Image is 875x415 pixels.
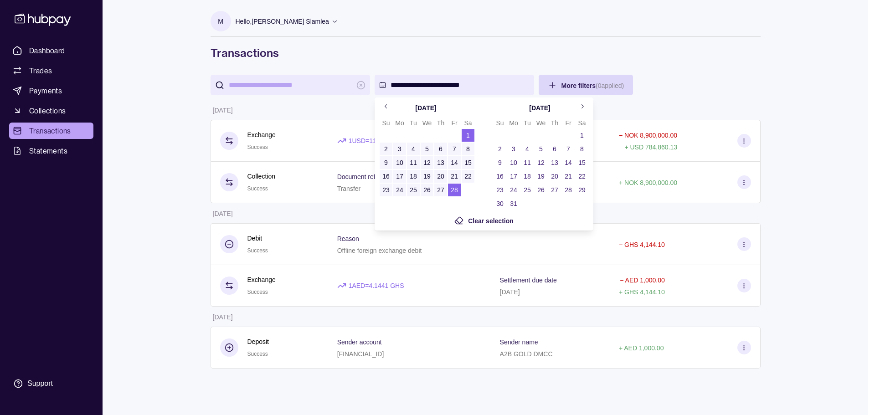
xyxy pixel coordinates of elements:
button: 6 [434,143,447,155]
th: Thursday [548,118,561,128]
button: 6 [548,143,561,155]
button: 24 [507,184,520,196]
button: 15 [462,156,474,169]
button: 17 [393,170,406,183]
th: Thursday [434,118,448,128]
th: Saturday [461,118,475,128]
button: 10 [393,156,406,169]
th: Wednesday [420,118,434,128]
button: 28 [448,184,461,196]
button: Go to previous month [379,100,393,114]
button: 2 [380,143,392,155]
button: 10 [507,156,520,169]
button: 16 [380,170,392,183]
button: 1 [576,129,588,142]
button: 7 [448,143,461,155]
button: 29 [576,184,588,196]
button: 2 [494,143,506,155]
button: 20 [548,170,561,183]
button: 25 [521,184,534,196]
button: 15 [576,156,588,169]
button: 8 [462,143,474,155]
button: 8 [576,143,588,155]
button: 12 [421,156,433,169]
th: Monday [507,118,520,128]
button: 24 [393,184,406,196]
th: Monday [393,118,407,128]
button: 14 [562,156,575,169]
button: 21 [562,170,575,183]
button: 30 [494,197,506,210]
button: 14 [448,156,461,169]
th: Wednesday [534,118,548,128]
button: 27 [434,184,447,196]
button: 25 [407,184,420,196]
button: 4 [407,143,420,155]
button: 21 [448,170,461,183]
button: 31 [507,197,520,210]
button: 27 [548,184,561,196]
button: 11 [407,156,420,169]
button: 22 [576,170,588,183]
div: [DATE] [415,103,436,113]
th: Tuesday [520,118,534,128]
button: 9 [494,156,506,169]
div: [DATE] [529,103,550,113]
button: 7 [562,143,575,155]
span: Clear selection [468,217,514,225]
button: 19 [421,170,433,183]
th: Sunday [493,118,507,128]
button: 3 [393,143,406,155]
button: 20 [434,170,447,183]
button: 13 [434,156,447,169]
button: 23 [380,184,392,196]
button: 17 [507,170,520,183]
button: 3 [507,143,520,155]
button: 12 [535,156,547,169]
button: 4 [521,143,534,155]
button: Go to next month [575,100,589,114]
button: 11 [521,156,534,169]
button: 26 [421,184,433,196]
button: Clear selection [454,215,514,226]
th: Sunday [379,118,393,128]
button: 19 [535,170,547,183]
button: 5 [535,143,547,155]
button: 1 [462,129,474,142]
th: Tuesday [407,118,420,128]
button: 9 [380,156,392,169]
th: Friday [561,118,575,128]
button: 18 [521,170,534,183]
button: 13 [548,156,561,169]
button: 23 [494,184,506,196]
button: 18 [407,170,420,183]
button: 5 [421,143,433,155]
button: 26 [535,184,547,196]
button: 28 [562,184,575,196]
th: Saturday [575,118,589,128]
button: 22 [462,170,474,183]
button: 16 [494,170,506,183]
th: Friday [448,118,461,128]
